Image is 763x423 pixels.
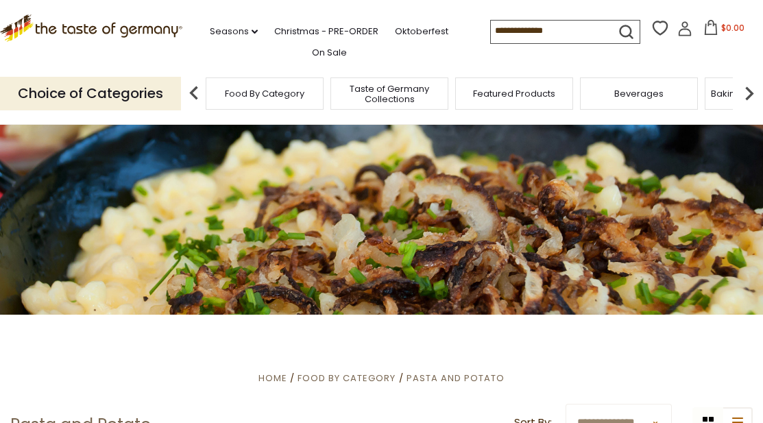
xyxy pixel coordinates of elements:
[180,80,208,107] img: previous arrow
[225,88,304,99] a: Food By Category
[736,80,763,107] img: next arrow
[407,372,505,385] a: Pasta and Potato
[614,88,664,99] a: Beverages
[274,24,378,39] a: Christmas - PRE-ORDER
[395,24,448,39] a: Oktoberfest
[473,88,555,99] a: Featured Products
[312,45,347,60] a: On Sale
[298,372,396,385] a: Food By Category
[335,84,444,104] a: Taste of Germany Collections
[258,372,287,385] a: Home
[210,24,258,39] a: Seasons
[695,20,753,40] button: $0.00
[721,22,744,34] span: $0.00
